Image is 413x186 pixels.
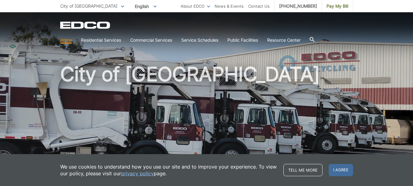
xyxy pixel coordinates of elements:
[60,37,72,44] a: Home
[121,170,154,177] a: privacy policy
[283,164,323,176] a: Tell me more
[326,3,348,9] span: Pay My Bill
[60,3,117,9] span: City of [GEOGRAPHIC_DATA]
[130,37,172,44] a: Commercial Services
[248,3,270,9] a: Contact Us
[81,37,121,44] a: Residential Services
[60,21,111,29] a: EDCD logo. Return to the homepage.
[181,3,210,9] a: About EDCO
[60,163,277,177] p: We use cookies to understand how you use our site and to improve your experience. To view our pol...
[130,1,161,11] span: English
[181,37,218,44] a: Service Schedules
[227,37,258,44] a: Public Facilities
[267,37,301,44] a: Resource Center
[215,3,244,9] a: News & Events
[329,164,353,176] span: I agree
